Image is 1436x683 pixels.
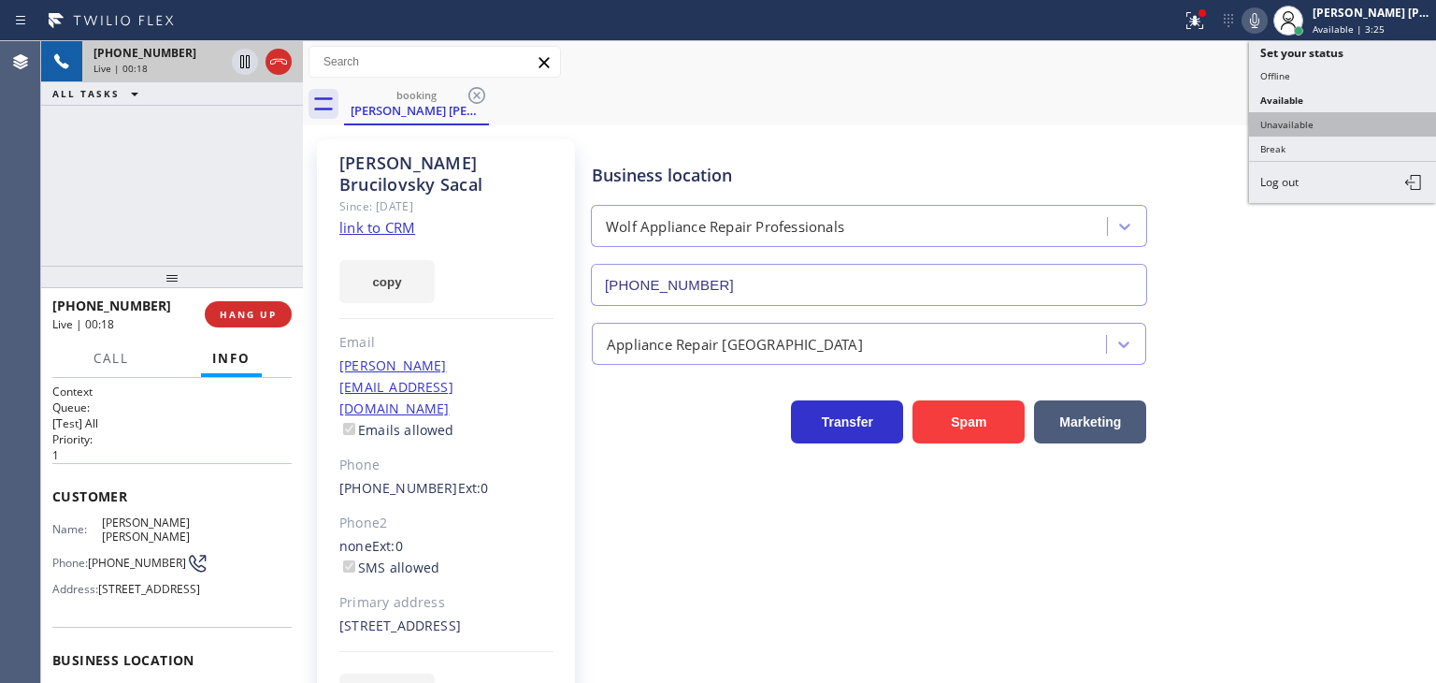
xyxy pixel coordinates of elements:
button: Transfer [791,400,903,443]
p: 1 [52,447,292,463]
span: Name: [52,522,102,536]
div: Since: [DATE] [339,196,553,217]
h2: Priority: [52,431,292,447]
a: link to CRM [339,218,415,237]
input: Phone Number [591,264,1147,306]
button: ALL TASKS [41,82,157,105]
label: SMS allowed [339,559,439,576]
span: Customer [52,487,292,505]
span: HANG UP [220,308,277,321]
span: ALL TASKS [52,87,120,100]
span: Business location [52,651,292,669]
div: Primary address [339,592,553,614]
span: [STREET_ADDRESS] [98,582,200,596]
div: Phone2 [339,513,553,534]
input: Emails allowed [343,423,355,435]
span: [PHONE_NUMBER] [93,45,196,61]
span: Live | 00:18 [52,316,114,332]
button: copy [339,260,435,303]
button: Mute [1242,7,1268,34]
button: Spam [912,400,1025,443]
input: Search [309,47,560,77]
div: booking [346,88,487,102]
div: [STREET_ADDRESS] [339,616,553,637]
button: Hold Customer [232,49,258,75]
span: Call [93,350,129,367]
div: none [339,536,553,579]
h2: Queue: [52,400,292,415]
a: [PERSON_NAME][EMAIL_ADDRESS][DOMAIN_NAME] [339,356,453,417]
span: Ext: 0 [458,479,489,497]
div: Wolf Appliance Repair Professionals [606,216,844,238]
span: Ext: 0 [372,537,403,555]
button: Call [82,341,140,377]
span: Live | 00:18 [93,62,148,75]
span: [PERSON_NAME] [PERSON_NAME] [102,516,195,545]
span: [PHONE_NUMBER] [52,297,171,314]
span: Phone: [52,556,88,570]
div: [PERSON_NAME] Brucilovsky Sacal [339,153,553,196]
button: HANG UP [205,301,292,327]
p: [Test] All [52,415,292,431]
div: Appliance Repair [GEOGRAPHIC_DATA] [607,333,863,355]
span: Available | 3:25 [1313,22,1385,36]
a: [PHONE_NUMBER] [339,479,458,497]
button: Info [201,341,262,377]
div: [PERSON_NAME] [PERSON_NAME] [1313,5,1430,21]
span: Info [212,350,251,367]
button: Hang up [266,49,292,75]
span: [PHONE_NUMBER] [88,556,186,570]
label: Emails allowed [339,421,454,439]
h1: Context [52,384,292,400]
div: [PERSON_NAME] [PERSON_NAME] [346,102,487,119]
button: Marketing [1034,400,1146,443]
div: Email [339,332,553,354]
span: Address: [52,582,98,596]
div: Samantha Brucilovsky Sacal [346,83,487,124]
input: SMS allowed [343,560,355,573]
div: Business location [592,163,1146,188]
div: Phone [339,455,553,476]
